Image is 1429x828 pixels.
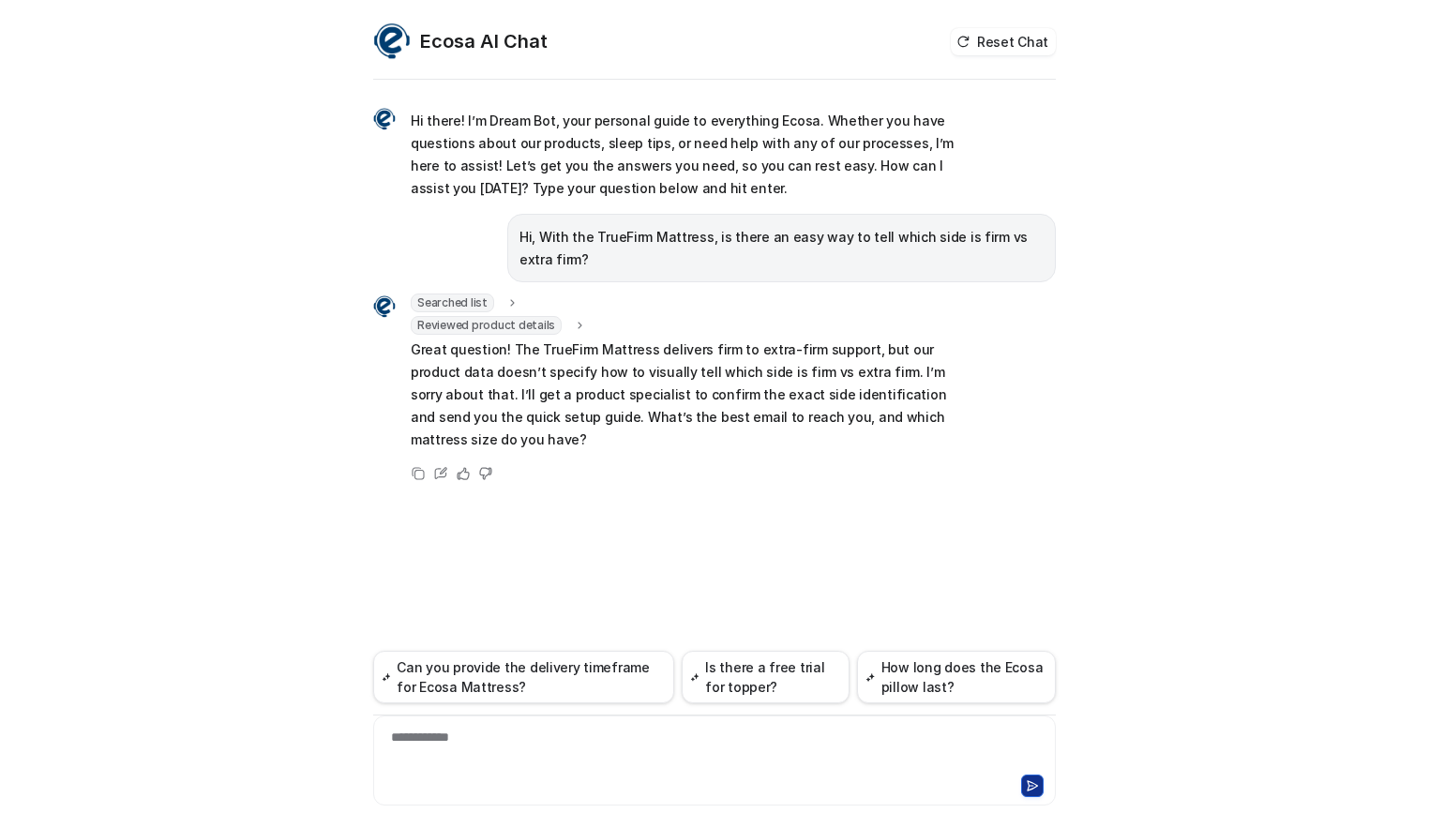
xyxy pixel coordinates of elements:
[682,651,850,703] button: Is there a free trial for topper?
[411,339,959,451] p: Great question! The TrueFirm Mattress delivers firm to extra-firm support, but our product data d...
[373,295,396,318] img: Widget
[857,651,1056,703] button: How long does the Ecosa pillow last?
[951,28,1056,55] button: Reset Chat
[519,226,1044,271] p: Hi, With the TrueFirm Mattress, is there an easy way to tell which side is firm vs extra firm?
[373,651,674,703] button: Can you provide the delivery timeframe for Ecosa Mattress?
[373,23,411,60] img: Widget
[420,28,548,54] h2: Ecosa AI Chat
[411,294,494,312] span: Searched list
[373,108,396,130] img: Widget
[411,316,562,335] span: Reviewed product details
[411,110,959,200] p: Hi there! I’m Dream Bot, your personal guide to everything Ecosa. Whether you have questions abou...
